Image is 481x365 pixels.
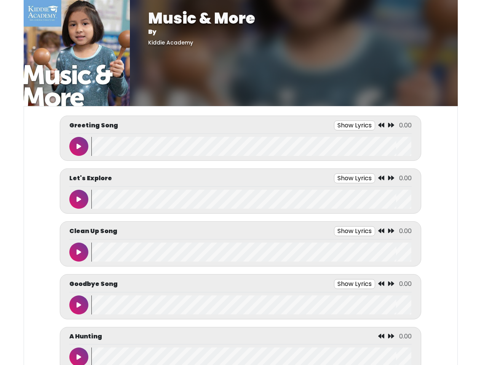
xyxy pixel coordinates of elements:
[399,121,412,130] span: 0.00
[69,279,118,289] p: Goodbye Song
[334,173,375,183] button: Show Lyrics
[69,174,112,183] p: Let's Explore
[69,121,118,130] p: Greeting Song
[399,227,412,235] span: 0.00
[334,121,375,130] button: Show Lyrics
[148,27,439,36] p: By
[148,9,439,27] h1: Music & More
[399,279,412,288] span: 0.00
[69,227,117,236] p: Clean Up Song
[399,332,412,341] span: 0.00
[148,40,439,46] h5: Kiddie Academy
[334,279,375,289] button: Show Lyrics
[399,174,412,182] span: 0.00
[334,226,375,236] button: Show Lyrics
[69,332,102,341] p: A Hunting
